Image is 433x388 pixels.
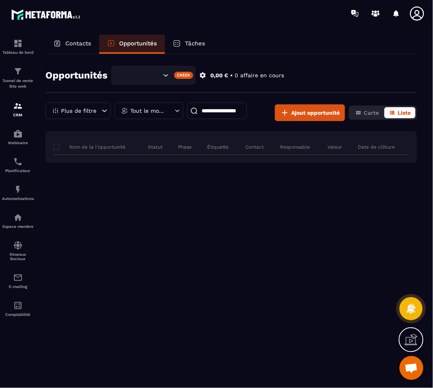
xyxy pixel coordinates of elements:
[112,66,195,84] div: Search for option
[45,67,108,83] h2: Opportunités
[2,196,34,201] p: Automatisations
[210,72,228,79] p: 0,00 €
[178,144,192,150] p: Phase
[2,252,34,261] p: Réseaux Sociaux
[280,144,310,150] p: Responsable
[99,35,165,54] a: Opportunités
[2,207,34,235] a: automationsautomationsEspace membre
[358,144,395,150] p: Date de clôture
[13,241,23,250] img: social-network
[2,224,34,229] p: Espace membre
[2,179,34,207] a: automationsautomationsAutomatisations
[2,50,34,55] p: Tableau de bord
[45,35,99,54] a: Contacts
[275,104,345,121] button: Ajout opportunité
[2,151,34,179] a: schedulerschedulerPlanificateur
[364,110,379,116] span: Carte
[400,356,423,380] div: Open chat
[13,129,23,139] img: automations
[230,72,233,79] p: •
[65,40,91,47] p: Contacts
[148,144,163,150] p: Statut
[235,72,284,79] p: 0 affaire en cours
[13,273,23,282] img: email
[185,40,205,47] p: Tâches
[13,101,23,111] img: formation
[2,141,34,145] p: Webinaire
[2,33,34,61] a: formationformationTableau de bord
[2,61,34,95] a: formationformationTunnel de vente Site web
[2,113,34,117] p: CRM
[11,7,83,22] img: logo
[2,123,34,151] a: automationsautomationsWebinaire
[245,144,264,150] p: Contact
[174,72,194,79] div: Créer
[398,110,411,116] span: Liste
[2,295,34,323] a: accountantaccountantComptabilité
[13,213,23,222] img: automations
[208,144,229,150] p: Étiquette
[327,144,342,150] p: Valeur
[61,108,96,114] p: Plus de filtre
[119,40,157,47] p: Opportunités
[2,235,34,267] a: social-networksocial-networkRéseaux Sociaux
[384,107,415,118] button: Liste
[2,267,34,295] a: emailemailE-mailing
[119,71,161,80] input: Search for option
[2,95,34,123] a: formationformationCRM
[13,39,23,48] img: formation
[2,78,34,89] p: Tunnel de vente Site web
[13,157,23,167] img: scheduler
[2,284,34,289] p: E-mailing
[291,109,340,117] span: Ajout opportunité
[165,35,213,54] a: Tâches
[2,169,34,173] p: Planificateur
[13,185,23,194] img: automations
[13,301,23,310] img: accountant
[53,144,125,150] p: Nom de la l'opportunité
[13,67,23,76] img: formation
[351,107,384,118] button: Carte
[2,312,34,317] p: Comptabilité
[130,108,166,114] p: Tout le monde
